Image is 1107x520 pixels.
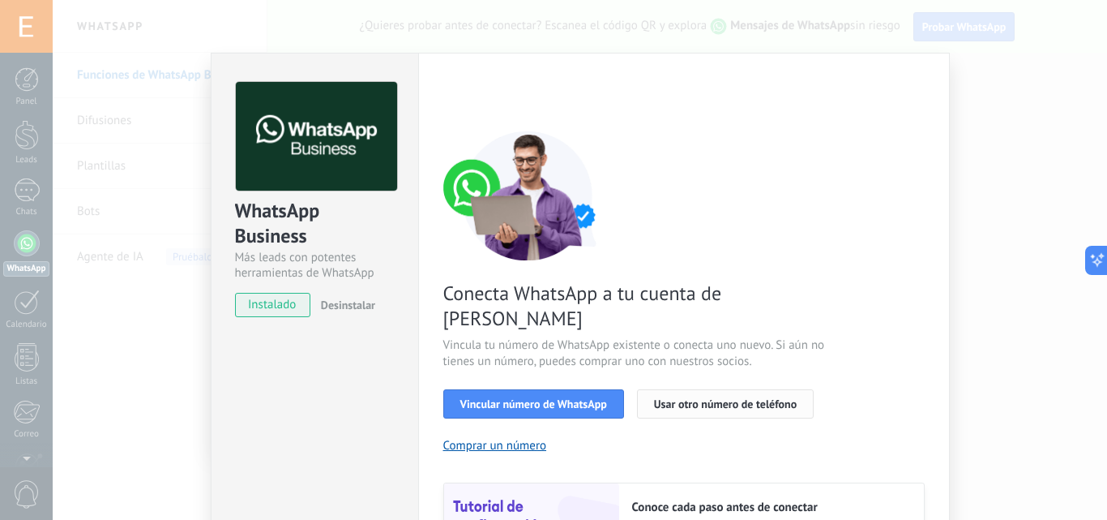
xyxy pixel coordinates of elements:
span: Desinstalar [321,298,375,312]
button: Vincular número de WhatsApp [443,389,624,419]
div: Más leads con potentes herramientas de WhatsApp [235,250,395,281]
span: instalado [236,293,310,317]
span: Usar otro número de teléfono [654,398,797,410]
button: Comprar un número [443,438,547,453]
div: WhatsApp Business [235,198,395,250]
span: Vincula tu número de WhatsApp existente o conecta uno nuevo. Si aún no tienes un número, puedes c... [443,337,829,370]
button: Usar otro número de teléfono [637,389,814,419]
span: Vincular número de WhatsApp [460,398,607,410]
span: Conecta WhatsApp a tu cuenta de [PERSON_NAME] [443,281,829,331]
img: logo_main.png [236,82,397,191]
img: connect number [443,131,613,260]
h2: Conoce cada paso antes de conectar [632,500,908,515]
button: Desinstalar [314,293,375,317]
